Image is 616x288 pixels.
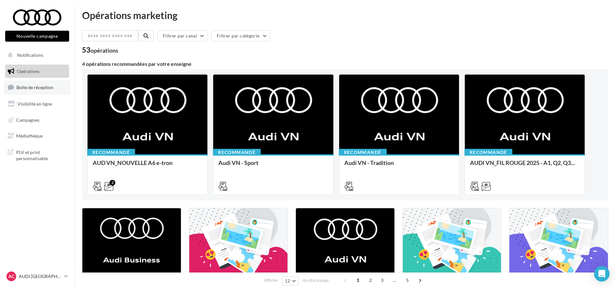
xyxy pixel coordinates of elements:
div: Recommandé [87,149,135,156]
a: Opérations [4,65,70,78]
a: PLV et print personnalisable [4,145,70,164]
span: 12 [285,278,290,283]
div: opérations [90,47,118,53]
div: Opérations marketing [82,10,608,20]
span: Visibilité en ligne [17,101,52,107]
button: Notifications [4,48,68,62]
div: Open Intercom Messenger [594,266,610,282]
a: Campagnes [4,113,70,127]
span: Notifications [17,52,43,58]
span: Afficher [264,277,278,283]
div: Audi VN - Tradition [344,159,454,172]
div: Recommandé [213,149,261,156]
p: AUDI [GEOGRAPHIC_DATA] [19,273,62,280]
button: Filtrer par catégorie [211,30,270,41]
a: Visibilité en ligne [4,97,70,111]
span: 1 [353,275,363,285]
div: AUD VN_NOUVELLE A6 e-tron [93,159,202,172]
button: Filtrer par canal [157,30,208,41]
div: AUDI VN_FIL ROUGE 2025 - A1, Q2, Q3, Q5 et Q4 e-tron [470,159,579,172]
a: Boîte de réception [4,80,70,94]
span: Boîte de réception [16,85,53,90]
span: 2 [365,275,376,285]
a: Médiathèque [4,129,70,143]
button: 12 [282,276,298,285]
span: résultats/page [302,277,329,283]
span: 3 [377,275,387,285]
div: 53 [82,46,118,54]
span: PLV et print personnalisable [16,148,67,162]
a: AC AUDI [GEOGRAPHIC_DATA] [5,270,69,283]
div: Audi VN - Sport [218,159,328,172]
span: Campagnes [16,117,39,122]
div: Recommandé [339,149,387,156]
span: ... [390,275,400,285]
span: 5 [402,275,412,285]
button: Nouvelle campagne [5,31,69,42]
span: Médiathèque [16,133,43,139]
div: Recommandé [465,149,512,156]
div: 4 opérations recommandées par votre enseigne [82,61,608,67]
span: Opérations [17,68,39,74]
span: AC [8,273,15,280]
div: 2 [110,180,115,186]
